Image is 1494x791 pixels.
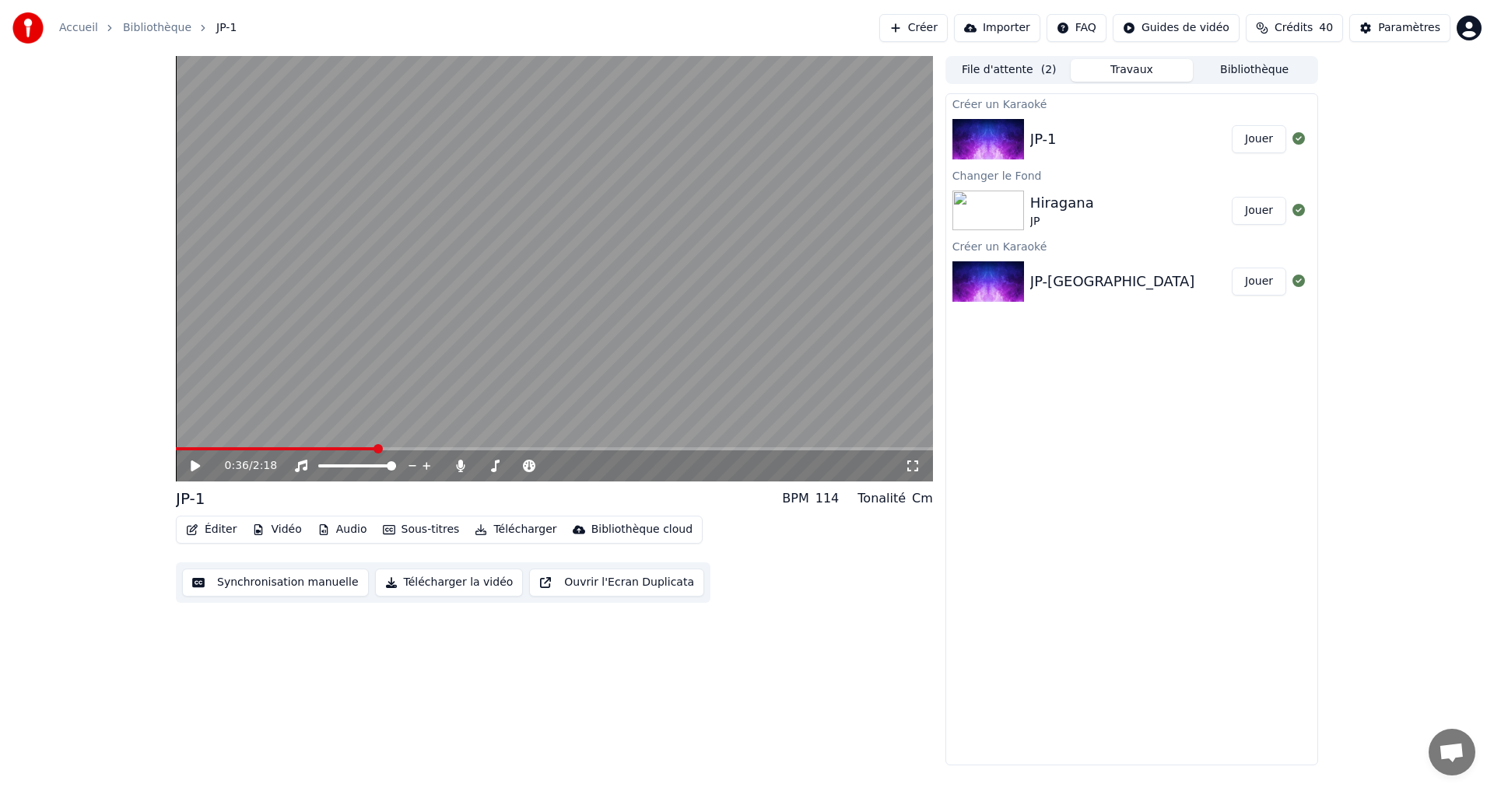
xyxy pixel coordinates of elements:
[216,20,237,36] span: JP-1
[180,519,243,541] button: Éditer
[1030,128,1057,150] div: JP-1
[375,569,524,597] button: Télécharger la vidéo
[1041,62,1057,78] span: ( 2 )
[1232,197,1286,225] button: Jouer
[879,14,948,42] button: Créer
[311,519,373,541] button: Audio
[1047,14,1106,42] button: FAQ
[1030,192,1094,214] div: Hiragana
[1319,20,1333,36] span: 40
[225,458,249,474] span: 0:36
[59,20,237,36] nav: breadcrumb
[59,20,98,36] a: Accueil
[948,59,1071,82] button: File d'attente
[1030,214,1094,229] div: JP
[253,458,277,474] span: 2:18
[1378,20,1440,36] div: Paramètres
[591,522,693,537] div: Bibliothèque cloud
[1030,271,1194,292] div: JP-[GEOGRAPHIC_DATA]
[12,12,44,44] img: youka
[1246,14,1343,42] button: Crédits40
[1429,729,1475,775] a: Ouvrir le chat
[1349,14,1450,42] button: Paramètres
[1232,125,1286,153] button: Jouer
[912,489,933,508] div: Cm
[782,489,808,508] div: BPM
[946,236,1317,255] div: Créer un Karaoké
[1113,14,1240,42] button: Guides de vidéo
[1232,268,1286,296] button: Jouer
[377,519,466,541] button: Sous-titres
[946,166,1317,184] div: Changer le Fond
[1275,20,1313,36] span: Crédits
[182,569,369,597] button: Synchronisation manuelle
[857,489,906,508] div: Tonalité
[954,14,1040,42] button: Importer
[176,488,205,509] div: JP-1
[123,20,191,36] a: Bibliothèque
[1193,59,1316,82] button: Bibliothèque
[946,94,1317,113] div: Créer un Karaoké
[468,519,563,541] button: Télécharger
[529,569,704,597] button: Ouvrir l'Ecran Duplicata
[225,458,262,474] div: /
[815,489,840,508] div: 114
[1071,59,1194,82] button: Travaux
[246,519,307,541] button: Vidéo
